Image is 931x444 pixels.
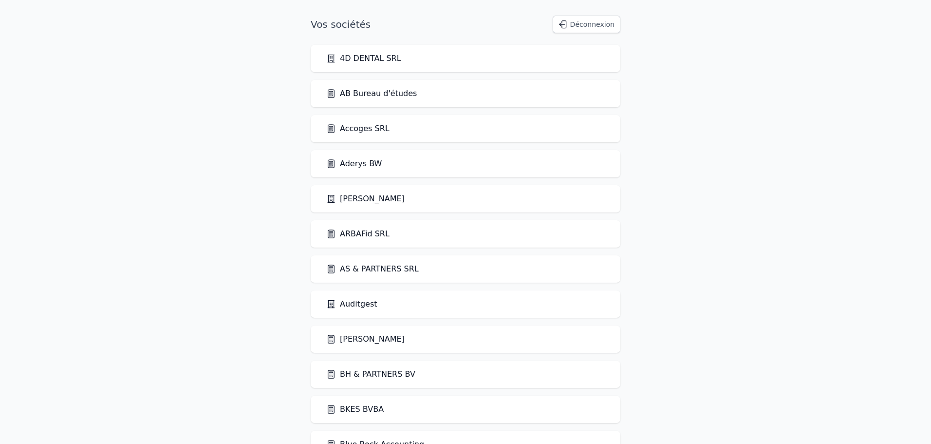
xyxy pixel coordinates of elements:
a: 4D DENTAL SRL [326,53,401,64]
a: BH & PARTNERS BV [326,368,415,380]
h1: Vos sociétés [311,18,371,31]
a: AS & PARTNERS SRL [326,263,419,275]
a: BKES BVBA [326,404,384,415]
a: Auditgest [326,298,377,310]
a: Accoges SRL [326,123,390,135]
a: [PERSON_NAME] [326,333,405,345]
a: ARBAFid SRL [326,228,390,240]
a: Aderys BW [326,158,382,170]
a: AB Bureau d'études [326,88,417,99]
a: [PERSON_NAME] [326,193,405,205]
button: Déconnexion [553,16,620,33]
